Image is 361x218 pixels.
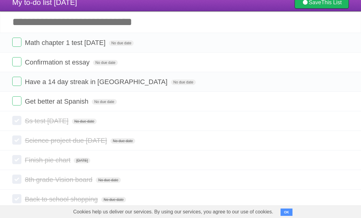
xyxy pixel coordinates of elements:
span: No due date [171,79,196,85]
span: [DATE] [74,158,90,163]
span: No due date [92,99,117,105]
span: Back to school shopping [25,195,99,203]
span: No due date [101,197,126,202]
span: Ss test [DATE] [25,117,70,125]
label: Done [12,194,21,203]
span: Finish pie chart [25,156,72,164]
label: Done [12,155,21,164]
span: Get better at Spanish [25,98,90,105]
label: Done [12,116,21,125]
span: Confirmation st essay [25,58,91,66]
span: Cookies help us deliver our services. By using our services, you agree to our use of cookies. [67,206,279,218]
span: Have a 14 day streak in [GEOGRAPHIC_DATA] [25,78,169,86]
span: Math chapter 1 test [DATE] [25,39,107,46]
span: No due date [109,40,134,46]
label: Done [12,57,21,66]
label: Done [12,96,21,105]
span: No due date [93,60,118,65]
span: No due date [110,138,135,144]
span: No due date [72,119,97,124]
span: Science project due [DATE] [25,137,109,144]
span: 8th grade Vision board [25,176,94,183]
button: OK [281,209,292,216]
label: Done [12,135,21,145]
label: Done [12,77,21,86]
span: No due date [96,177,121,183]
label: Done [12,175,21,184]
label: Done [12,38,21,47]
